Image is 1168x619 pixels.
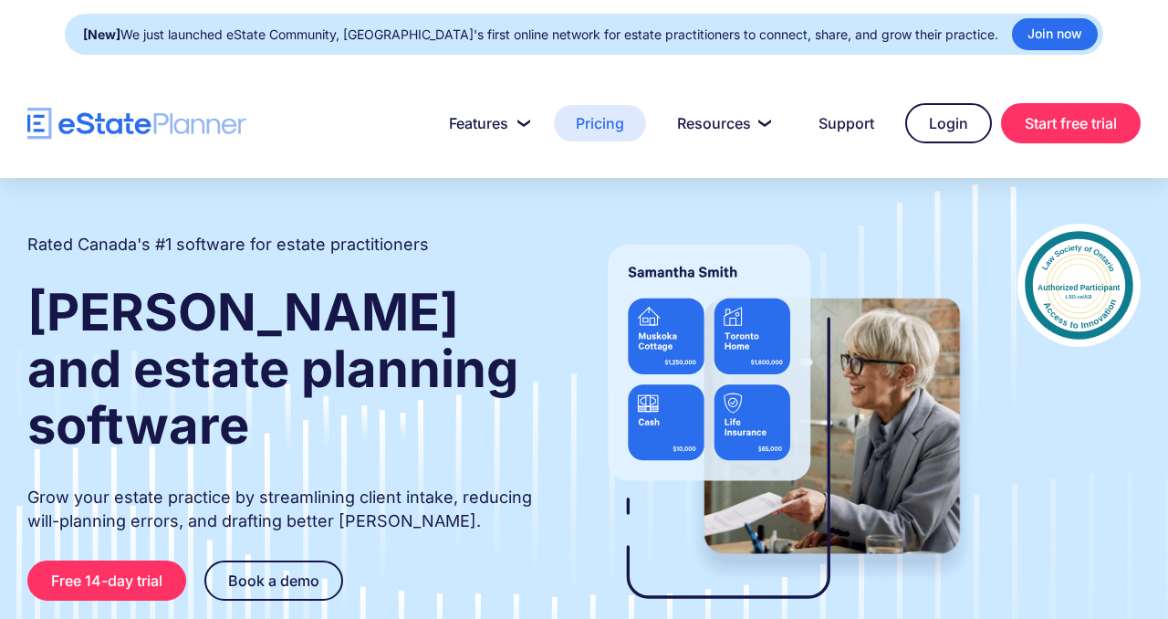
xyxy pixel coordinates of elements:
a: Resources [655,105,787,142]
h2: Rated Canada's #1 software for estate practitioners [27,233,429,257]
a: home [27,108,246,140]
a: Book a demo [204,561,343,601]
div: We just launched eState Community, [GEOGRAPHIC_DATA]'s first online network for estate practition... [83,22,998,47]
a: Start free trial [1001,103,1141,143]
strong: [New] [83,26,120,42]
a: Login [905,103,992,143]
a: Free 14-day trial [27,561,186,601]
a: Support [797,105,896,142]
strong: [PERSON_NAME] and estate planning software [27,281,518,456]
a: Join now [1012,18,1098,50]
a: Features [427,105,545,142]
a: Pricing [554,105,646,142]
p: Grow your estate practice by streamlining client intake, reducing will-planning errors, and draft... [27,486,550,533]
